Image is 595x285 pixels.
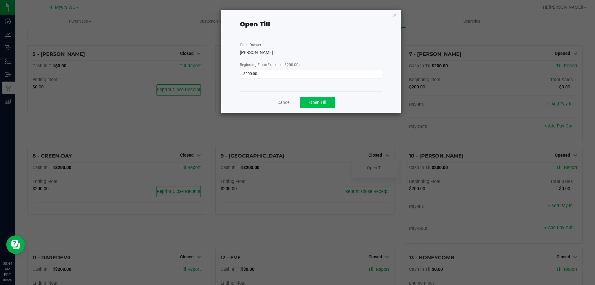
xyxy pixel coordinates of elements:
iframe: Resource center [6,235,25,254]
span: Beginning Float [240,63,300,67]
button: Open Till [300,97,335,108]
label: Cash Drawer [240,42,261,48]
span: (Expected: $200.00) [266,63,300,67]
div: [PERSON_NAME] [240,49,382,56]
a: Cancel [277,99,290,106]
div: Open Till [240,20,270,29]
span: Open Till [309,100,326,105]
